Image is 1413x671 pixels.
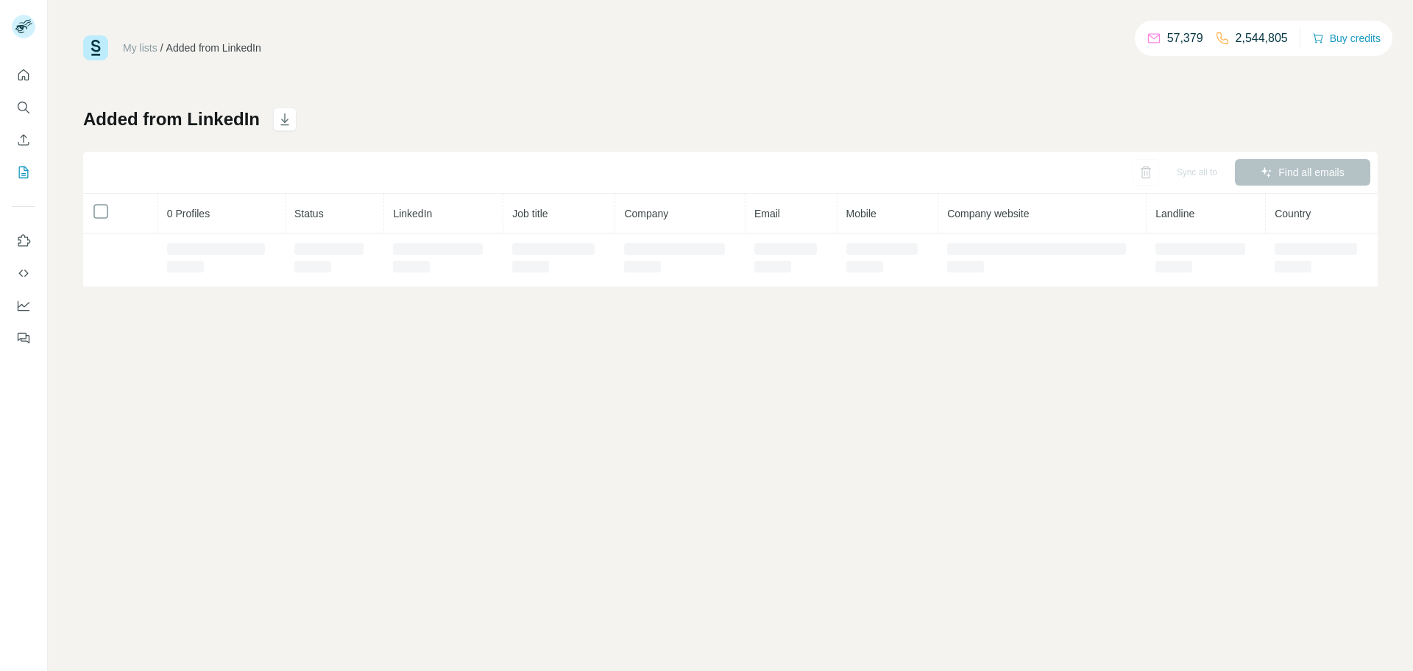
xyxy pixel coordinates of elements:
[754,208,780,219] span: Email
[12,94,35,121] button: Search
[12,127,35,153] button: Enrich CSV
[947,208,1029,219] span: Company website
[160,41,163,55] li: /
[12,62,35,88] button: Quick start
[12,325,35,351] button: Feedback
[12,228,35,254] button: Use Surfe on LinkedIn
[1167,29,1203,47] p: 57,379
[167,208,210,219] span: 0 Profiles
[1155,208,1194,219] span: Landline
[846,208,877,219] span: Mobile
[1275,208,1311,219] span: Country
[393,208,432,219] span: LinkedIn
[83,108,260,131] h1: Added from LinkedIn
[1312,28,1381,49] button: Buy credits
[624,208,668,219] span: Company
[166,41,261,55] div: Added from LinkedIn
[83,35,108,60] img: Surfe Logo
[512,208,548,219] span: Job title
[294,208,324,219] span: Status
[12,260,35,287] button: Use Surfe API
[12,159,35,186] button: My lists
[123,42,157,54] a: My lists
[12,292,35,319] button: Dashboard
[1236,29,1288,47] p: 2,544,805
